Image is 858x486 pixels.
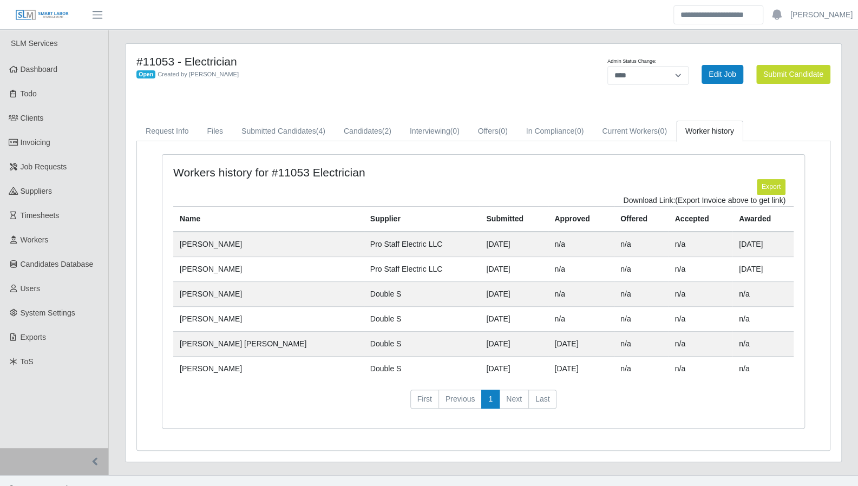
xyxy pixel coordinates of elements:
th: Submitted [480,206,548,232]
img: SLM Logo [15,9,69,21]
td: [DATE] [480,356,548,381]
span: Created by [PERSON_NAME] [158,71,239,77]
td: [DATE] [480,257,548,281]
th: Name [173,206,364,232]
a: Worker history [676,121,743,142]
span: Users [21,284,41,293]
td: [DATE] [480,331,548,356]
a: Current Workers [593,121,676,142]
label: Admin Status Change: [607,58,656,65]
td: n/a [614,281,669,306]
td: n/a [669,257,733,281]
span: Timesheets [21,211,60,220]
td: n/a [548,257,614,281]
th: Offered [614,206,669,232]
a: Edit Job [702,65,743,84]
td: n/a [614,232,669,257]
span: (0) [499,127,508,135]
h4: #11053 - Electrician [136,55,534,68]
td: n/a [669,356,733,381]
td: [DATE] [480,306,548,331]
td: [DATE] [732,257,794,281]
a: In Compliance [517,121,593,142]
th: Approved [548,206,614,232]
td: [PERSON_NAME] [PERSON_NAME] [173,331,364,356]
td: n/a [669,232,733,257]
td: Pro Staff Electric LLC [364,232,480,257]
th: Supplier [364,206,480,232]
td: Double S [364,356,480,381]
th: Accepted [669,206,733,232]
td: [PERSON_NAME] [173,306,364,331]
td: Double S [364,331,480,356]
td: [DATE] [480,281,548,306]
input: Search [673,5,763,24]
span: (Export Invoice above to get link) [675,196,785,205]
a: Offers [469,121,517,142]
a: Request Info [136,121,198,142]
span: System Settings [21,308,75,317]
span: Todo [21,89,37,98]
a: [PERSON_NAME] [790,9,853,21]
span: ToS [21,357,34,366]
td: n/a [732,356,794,381]
td: [DATE] [480,232,548,257]
td: [PERSON_NAME] [173,281,364,306]
span: (4) [316,127,325,135]
span: (0) [658,127,667,135]
span: (0) [574,127,584,135]
td: [DATE] [548,331,614,356]
div: Download Link: [181,195,785,206]
span: Clients [21,114,44,122]
td: n/a [732,281,794,306]
h4: Workers history for #11053 Electrician [173,166,794,179]
td: n/a [669,281,733,306]
a: 1 [481,390,500,409]
td: n/a [614,356,669,381]
a: Interviewing [401,121,469,142]
td: n/a [732,306,794,331]
td: n/a [548,232,614,257]
nav: pagination [173,390,794,418]
td: n/a [669,331,733,356]
th: Awarded [732,206,794,232]
td: n/a [548,306,614,331]
button: Export [757,179,785,194]
span: (0) [450,127,460,135]
span: Exports [21,333,46,341]
a: Files [198,121,232,142]
button: Submit Candidate [756,65,830,84]
td: n/a [732,331,794,356]
span: Candidates Database [21,260,94,268]
span: Open [136,70,155,79]
td: [PERSON_NAME] [173,356,364,381]
span: Job Requests [21,162,67,171]
td: [DATE] [548,356,614,381]
a: Submitted Candidates [232,121,335,142]
span: Suppliers [21,187,52,195]
td: n/a [614,331,669,356]
span: (2) [382,127,391,135]
a: Candidates [335,121,401,142]
td: Pro Staff Electric LLC [364,257,480,281]
span: Workers [21,235,49,244]
td: n/a [669,306,733,331]
td: [DATE] [732,232,794,257]
span: SLM Services [11,39,57,48]
td: n/a [614,257,669,281]
td: n/a [548,281,614,306]
td: Double S [364,281,480,306]
td: [PERSON_NAME] [173,257,364,281]
span: Invoicing [21,138,50,147]
td: [PERSON_NAME] [173,232,364,257]
td: n/a [614,306,669,331]
span: Dashboard [21,65,58,74]
td: Double S [364,306,480,331]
